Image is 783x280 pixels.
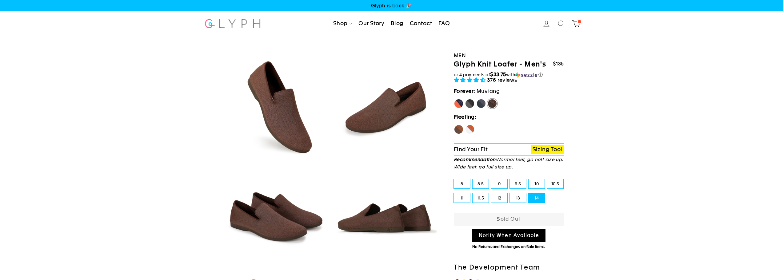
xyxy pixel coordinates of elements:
div: or 4 payments of with [454,72,564,78]
label: 9.5 [510,179,526,188]
label: 14 [529,193,545,203]
button: Sold Out [454,213,564,226]
img: Mustang [332,54,437,159]
a: Shop [331,17,355,30]
img: Mustang [332,164,437,269]
label: 8 [454,179,470,188]
span: 376 reviews [487,77,517,83]
span: 4.73 stars [454,77,487,83]
span: No Returns and Exchanges on Sale Items. [472,245,545,249]
label: 8.5 [473,179,489,188]
label: [PERSON_NAME] [454,99,464,108]
label: Panther [465,99,475,108]
a: Notify When Available [472,229,545,242]
ul: Primary [331,17,452,30]
span: $33.75 [490,71,506,77]
a: Contact [407,17,434,30]
a: Our Story [356,17,387,30]
label: Rhino [476,99,486,108]
span: Find Your Fit [454,146,488,152]
label: 11.5 [473,193,489,203]
span: $135 [553,61,564,67]
label: Mustang [487,99,497,108]
label: 9 [491,179,507,188]
img: Glyph [204,15,262,32]
h2: The Development Team [454,263,564,272]
label: 10.5 [547,179,563,188]
a: Sizing Tool [531,145,564,154]
img: Mustang [222,54,327,159]
a: Blog [388,17,406,30]
label: 12 [491,193,507,203]
img: Mustang [222,164,327,269]
strong: Fleeting: [454,114,476,120]
span: Mustang [477,88,500,94]
img: Sezzle [515,72,537,78]
strong: Forever: [454,88,475,94]
div: or 4 payments of$33.75withSezzle Click to learn more about Sezzle [454,72,564,78]
label: 10 [529,179,545,188]
strong: Recommendation: [454,157,497,162]
label: Fox [465,124,475,134]
a: FAQ [436,17,452,30]
div: Men [454,51,564,60]
span: Sold Out [497,216,521,222]
label: Hawk [454,124,464,134]
h1: Glyph Knit Loafer - Men's [454,60,546,69]
label: 13 [510,193,526,203]
p: Normal feet, go half size up. Wide feet, go full size up. [454,156,564,171]
label: 11 [454,193,470,203]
